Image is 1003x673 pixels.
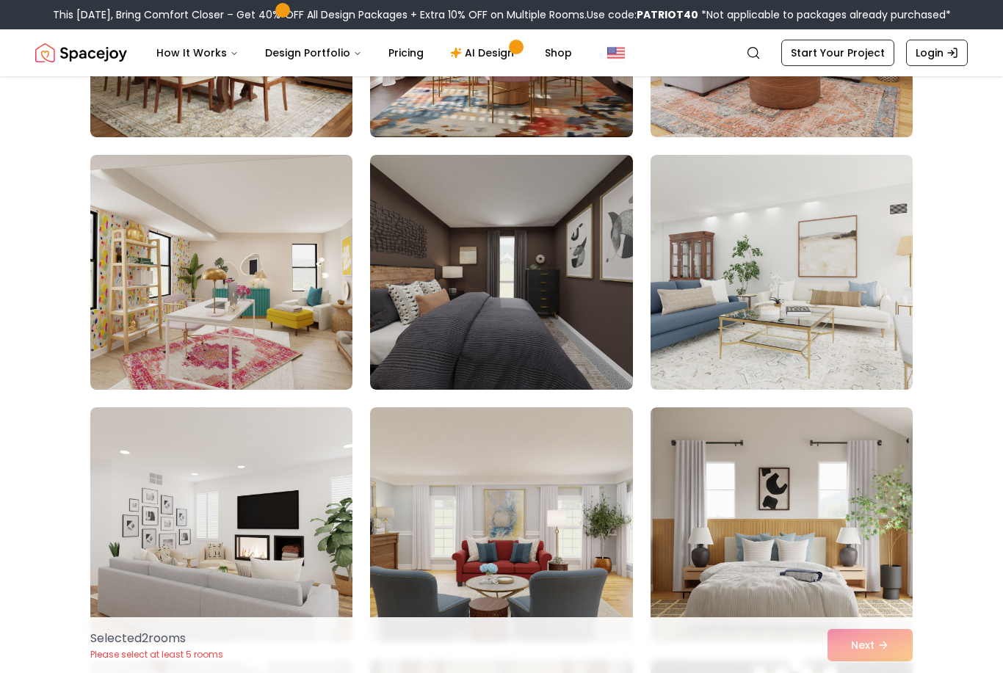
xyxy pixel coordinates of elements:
[35,38,127,68] img: Spacejoy Logo
[35,38,127,68] a: Spacejoy
[637,7,698,22] b: PATRIOT40
[607,44,625,62] img: United States
[90,649,223,661] p: Please select at least 5 rooms
[90,407,352,642] img: Room room-79
[90,630,223,647] p: Selected 2 room s
[35,29,968,76] nav: Global
[781,40,894,66] a: Start Your Project
[90,155,352,390] img: Room room-76
[53,7,951,22] div: This [DATE], Bring Comfort Closer – Get 40% OFF All Design Packages + Extra 10% OFF on Multiple R...
[587,7,698,22] span: Use code:
[651,155,913,390] img: Room room-78
[698,7,951,22] span: *Not applicable to packages already purchased*
[253,38,374,68] button: Design Portfolio
[145,38,250,68] button: How It Works
[145,38,584,68] nav: Main
[533,38,584,68] a: Shop
[438,38,530,68] a: AI Design
[370,407,632,642] img: Room room-80
[370,155,632,390] img: Room room-77
[377,38,435,68] a: Pricing
[906,40,968,66] a: Login
[651,407,913,642] img: Room room-81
